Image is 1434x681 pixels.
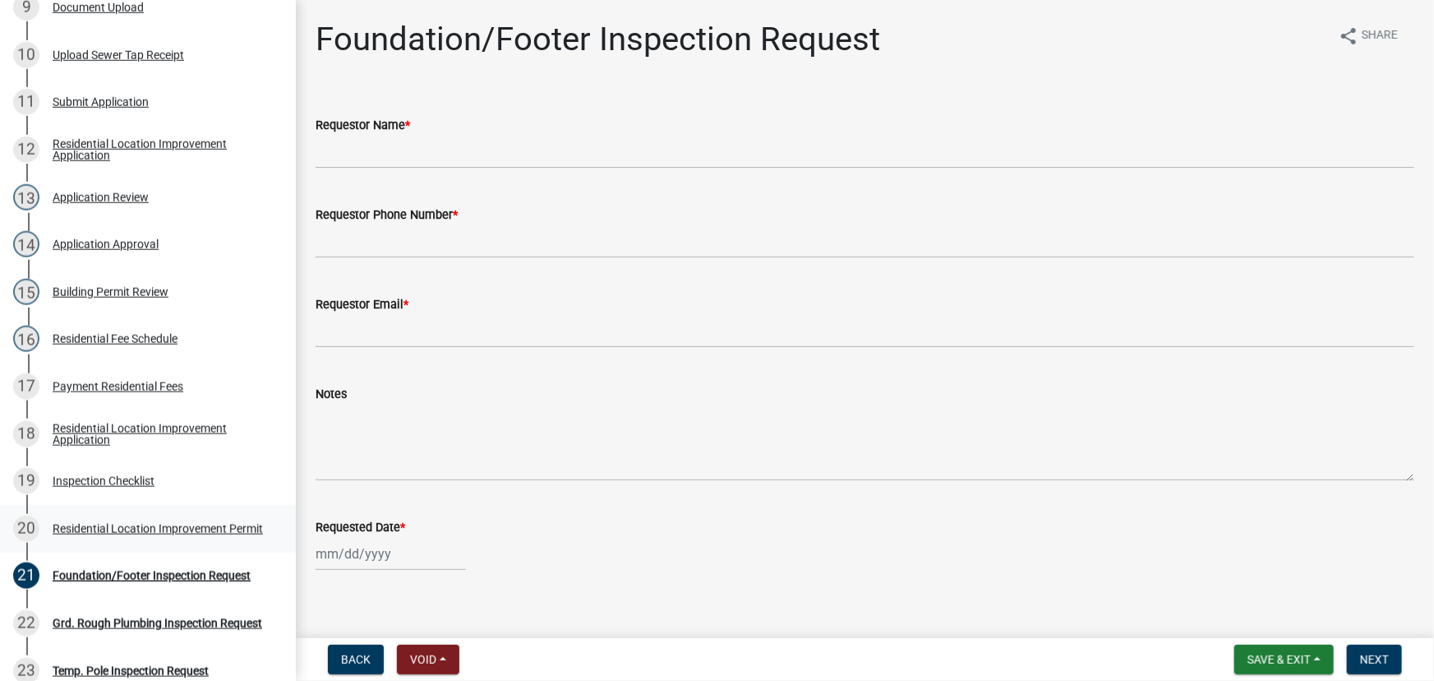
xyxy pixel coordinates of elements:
[53,49,184,61] div: Upload Sewer Tap Receipt
[316,20,880,59] h1: Foundation/Footer Inspection Request
[1234,645,1334,674] button: Save & Exit
[53,2,144,13] div: Document Upload
[13,42,39,68] div: 10
[316,537,466,571] input: mm/dd/yyyy
[410,653,436,666] span: Void
[13,326,39,352] div: 16
[53,286,168,298] div: Building Permit Review
[53,381,183,392] div: Payment Residential Fees
[1360,653,1389,666] span: Next
[53,618,262,629] div: Grd. Rough Plumbing Inspection Request
[53,192,149,203] div: Application Review
[53,475,154,487] div: Inspection Checklist
[316,299,408,311] label: Requestor Email
[13,610,39,637] div: 22
[1326,20,1411,52] button: shareShare
[1247,653,1311,666] span: Save & Exit
[53,96,149,108] div: Submit Application
[53,523,263,535] div: Residential Location Improvement Permit
[53,333,178,345] div: Residential Fee Schedule
[13,516,39,542] div: 20
[13,563,39,589] div: 21
[1347,645,1402,674] button: Next
[1339,26,1358,46] i: share
[53,138,270,161] div: Residential Location Improvement Application
[341,653,371,666] span: Back
[328,645,384,674] button: Back
[13,421,39,447] div: 18
[13,231,39,257] div: 14
[13,137,39,163] div: 12
[316,120,410,132] label: Requestor Name
[53,665,209,677] div: Temp. Pole Inspection Request
[13,279,39,305] div: 15
[316,522,405,534] label: Requested Date
[53,570,251,581] div: Foundation/Footer Inspection Request
[13,184,39,211] div: 13
[397,645,459,674] button: Void
[53,239,159,250] div: Application Approval
[53,423,270,446] div: Residential Location Improvement Application
[13,373,39,400] div: 17
[316,389,347,401] label: Notes
[316,210,458,221] label: Requestor Phone Number
[13,468,39,494] div: 19
[13,89,39,115] div: 11
[1362,26,1398,46] span: Share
